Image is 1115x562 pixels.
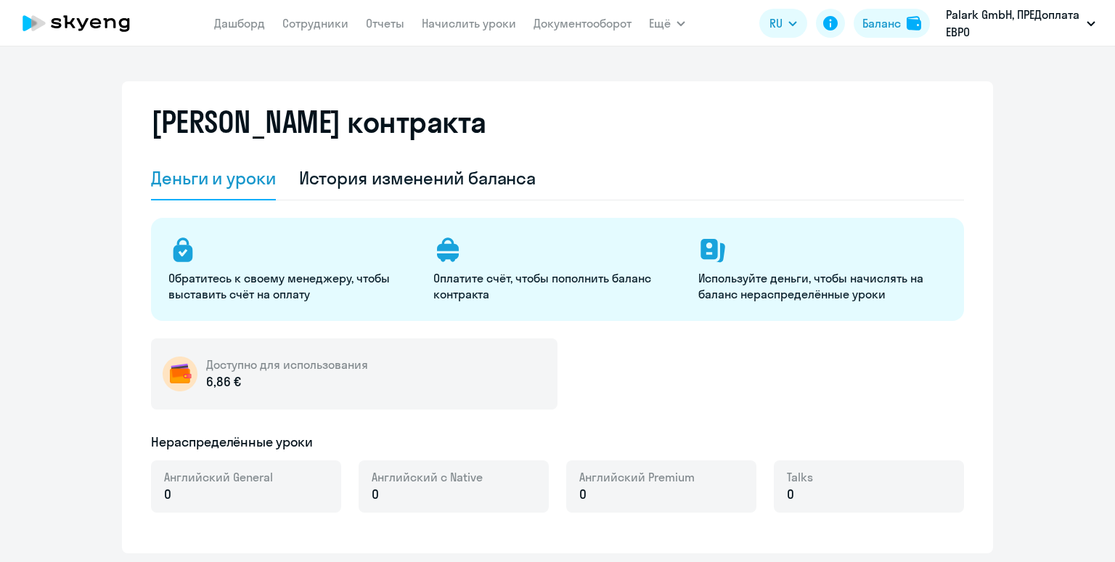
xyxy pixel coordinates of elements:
[534,16,632,30] a: Документооборот
[151,433,313,452] h5: Нераспределённые уроки
[649,15,671,32] span: Ещё
[787,469,813,485] span: Talks
[946,6,1081,41] p: Palark GmbH, ПРЕДоплата ЕВРО
[164,485,171,504] span: 0
[151,105,486,139] h2: [PERSON_NAME] контракта
[649,9,685,38] button: Ещё
[163,357,197,391] img: wallet-circle.png
[939,6,1103,41] button: Palark GmbH, ПРЕДоплата ЕВРО
[769,15,783,32] span: RU
[787,485,794,504] span: 0
[907,16,921,30] img: balance
[372,485,379,504] span: 0
[206,372,247,391] p: 6,86 €
[214,16,265,30] a: Дашборд
[698,270,946,302] p: Используйте деньги, чтобы начислять на баланс нераспределённые уроки
[433,270,681,302] p: Оплатите счёт, чтобы пополнить баланс контракта
[854,9,930,38] button: Балансbalance
[862,15,901,32] div: Баланс
[299,166,536,190] div: История изменений баланса
[164,469,273,485] span: Английский General
[366,16,404,30] a: Отчеты
[206,357,368,372] h5: Доступно для использования
[422,16,516,30] a: Начислить уроки
[282,16,348,30] a: Сотрудники
[372,469,483,485] span: Английский с Native
[579,469,695,485] span: Английский Premium
[579,485,587,504] span: 0
[168,270,416,302] p: Обратитесь к своему менеджеру, чтобы выставить счёт на оплату
[759,9,807,38] button: RU
[151,166,276,190] div: Деньги и уроки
